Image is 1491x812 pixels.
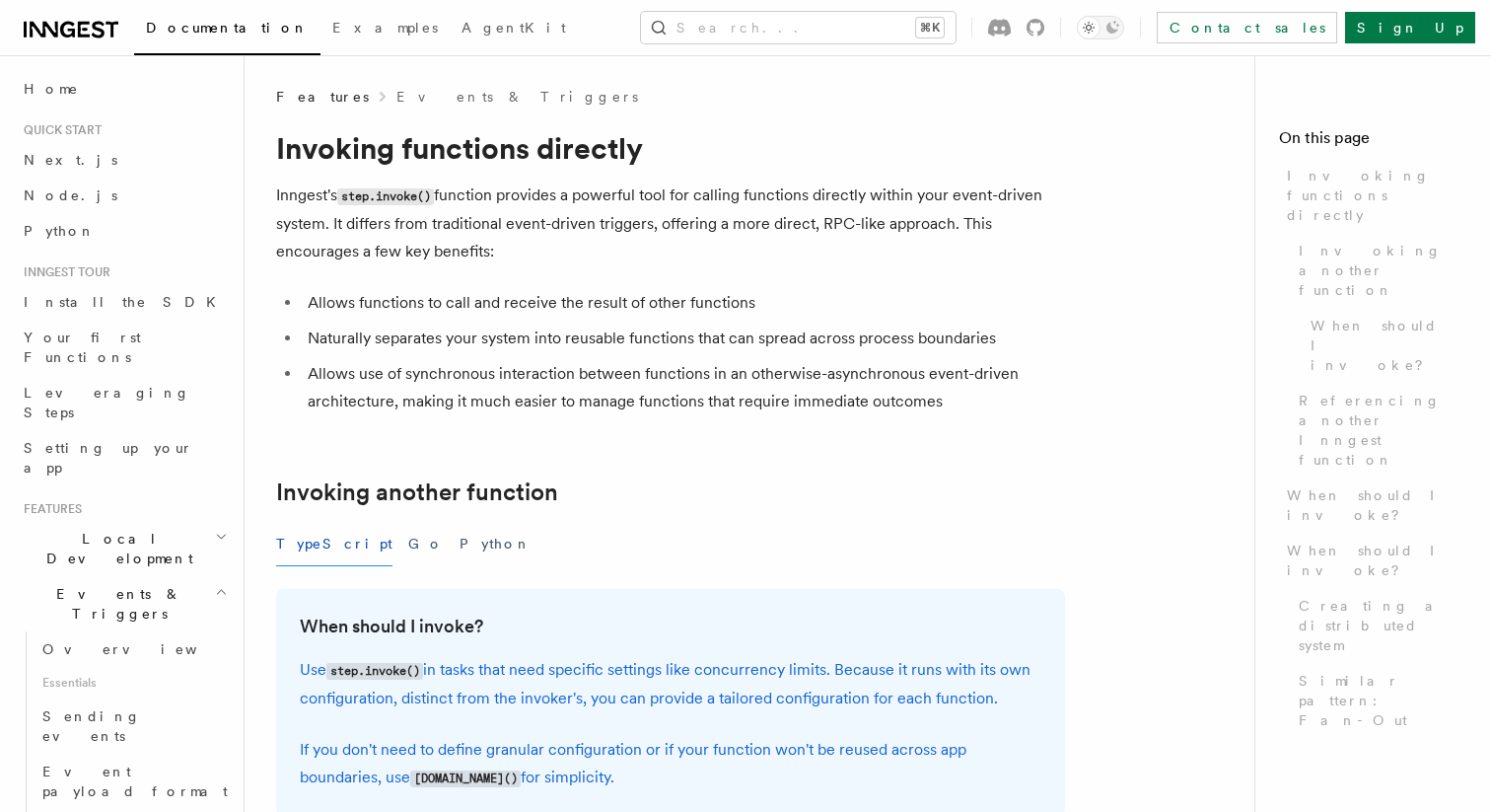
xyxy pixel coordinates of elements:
[1287,541,1467,580] span: When should I invoke?
[24,440,193,476] span: Setting up your app
[42,641,246,657] span: Overview
[300,656,1041,712] p: Use in tasks that need specific settings like concurrency limits. Because it runs with its own co...
[16,501,82,517] span: Features
[146,20,309,36] span: Documentation
[300,613,483,640] a: When should I invoke?
[1279,533,1467,588] a: When should I invoke?
[16,284,232,320] a: Install the SDK
[16,178,232,213] a: Node.js
[332,20,438,36] span: Examples
[42,708,141,744] span: Sending events
[1291,383,1467,478] a: Referencing another Inngest function
[300,736,1041,792] p: If you don't need to define granular configuration or if your function won't be reused across app...
[320,6,450,53] a: Examples
[302,360,1065,415] li: Allows use of synchronous interaction between functions in an otherwise-asynchronous event-driven...
[1291,588,1467,663] a: Creating a distributed system
[24,223,96,239] span: Python
[24,79,79,99] span: Home
[16,71,232,107] a: Home
[42,764,228,799] span: Event payload format
[16,142,232,178] a: Next.js
[1279,126,1467,158] h4: On this page
[1299,671,1467,730] span: Similar pattern: Fan-Out
[408,522,444,566] button: Go
[1291,233,1467,308] a: Invoking another function
[326,663,423,680] code: step.invoke()
[302,289,1065,317] li: Allows functions to call and receive the result of other functions
[410,771,521,787] code: [DOMAIN_NAME]()
[16,529,215,568] span: Local Development
[24,330,141,365] span: Your first Functions
[16,375,232,430] a: Leveraging Steps
[1279,478,1467,533] a: When should I invoke?
[1299,241,1467,300] span: Invoking another function
[35,754,232,809] a: Event payload format
[16,320,232,375] a: Your first Functions
[1299,391,1467,470] span: Referencing another Inngest function
[276,479,558,506] a: Invoking another function
[1077,16,1124,39] button: Toggle dark mode
[337,188,434,205] code: step.invoke()
[24,294,228,310] span: Install the SDK
[916,18,944,37] kbd: ⌘K
[134,6,320,55] a: Documentation
[396,87,638,107] a: Events & Triggers
[24,385,190,420] span: Leveraging Steps
[1303,308,1467,383] a: When should I invoke?
[641,12,956,43] button: Search...⌘K
[16,122,102,138] span: Quick start
[35,699,232,754] a: Sending events
[461,20,566,36] span: AgentKit
[276,130,1065,166] h1: Invoking functions directly
[1345,12,1475,43] a: Sign Up
[450,6,578,53] a: AgentKit
[16,576,232,631] button: Events & Triggers
[16,213,232,249] a: Python
[24,152,117,168] span: Next.js
[276,182,1065,265] p: Inngest's function provides a powerful tool for calling functions directly within your event-driv...
[16,584,215,624] span: Events & Triggers
[1299,596,1467,655] span: Creating a distributed system
[1287,485,1467,525] span: When should I invoke?
[1287,166,1467,225] span: Invoking functions directly
[1157,12,1337,43] a: Contact sales
[1311,316,1467,375] span: When should I invoke?
[16,264,110,280] span: Inngest tour
[35,667,232,699] span: Essentials
[1291,663,1467,738] a: Similar pattern: Fan-Out
[35,631,232,667] a: Overview
[16,430,232,485] a: Setting up your app
[302,325,1065,352] li: Naturally separates your system into reusable functions that can spread across process boundaries
[276,87,369,107] span: Features
[24,187,117,203] span: Node.js
[276,522,392,566] button: TypeScript
[16,521,232,576] button: Local Development
[1279,158,1467,233] a: Invoking functions directly
[460,522,532,566] button: Python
